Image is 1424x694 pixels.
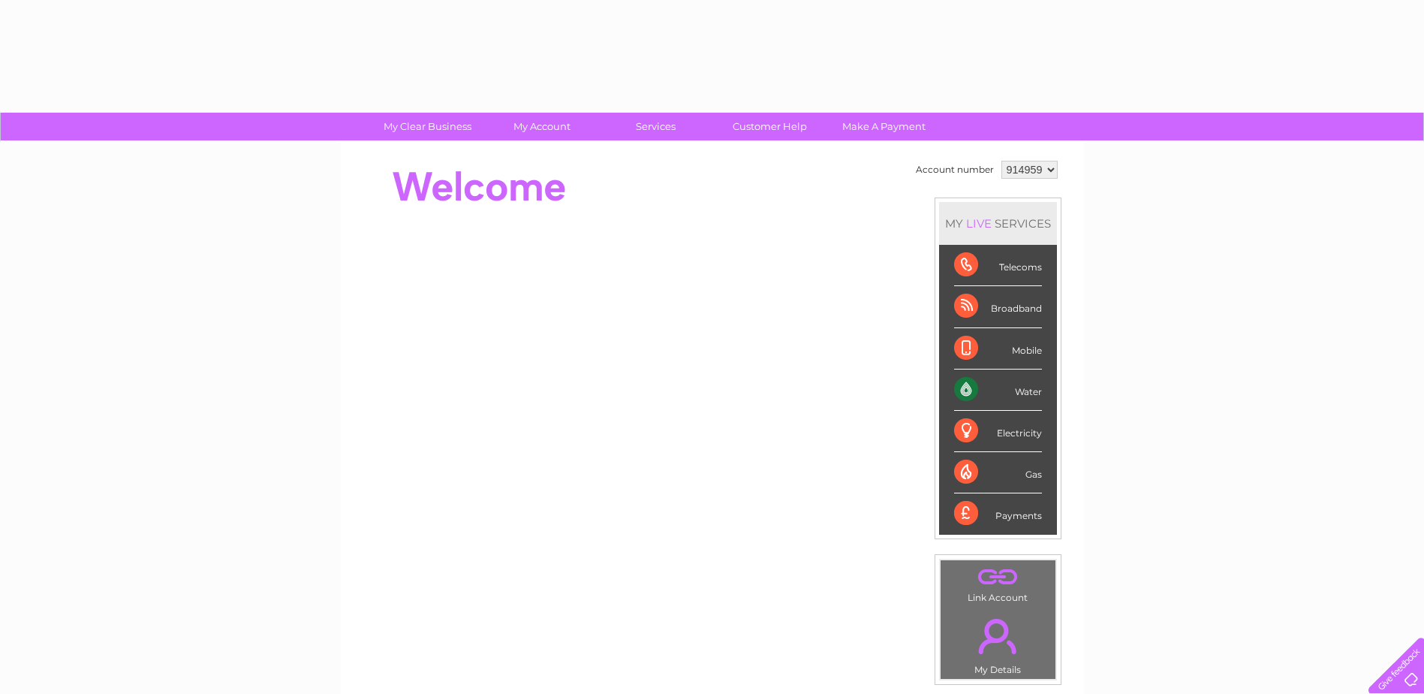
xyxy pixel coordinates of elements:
[954,328,1042,370] div: Mobile
[912,157,998,183] td: Account number
[954,286,1042,327] div: Broadband
[940,606,1056,680] td: My Details
[708,113,832,140] a: Customer Help
[944,564,1052,590] a: .
[594,113,718,140] a: Services
[954,411,1042,452] div: Electricity
[940,560,1056,607] td: Link Account
[944,610,1052,662] a: .
[954,452,1042,493] div: Gas
[822,113,946,140] a: Make A Payment
[954,493,1042,534] div: Payments
[954,370,1042,411] div: Water
[480,113,604,140] a: My Account
[939,202,1057,245] div: MY SERVICES
[954,245,1042,286] div: Telecoms
[366,113,489,140] a: My Clear Business
[963,216,995,231] div: LIVE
